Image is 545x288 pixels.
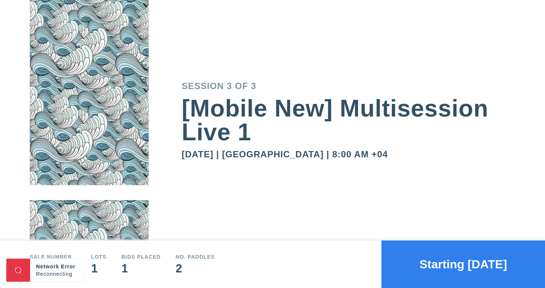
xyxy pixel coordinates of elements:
div: Sale number [30,254,76,259]
div: Session 3 of 3 [182,82,515,91]
div: [DATE] | [GEOGRAPHIC_DATA] | 8:00 AM +04 [182,150,515,159]
button: Starting [DATE] [381,240,545,288]
div: No. Paddles [175,254,215,259]
div: Bids Placed [121,254,161,259]
div: [Mobile New] Multisession Live 1 [182,96,515,144]
div: 1 [91,262,106,274]
img: small [30,1,149,201]
div: Network Error [36,263,78,270]
div: Reconnecting [36,270,78,278]
div: 2 [175,262,215,274]
div: Lots [91,254,106,259]
div: 1 [121,262,161,274]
